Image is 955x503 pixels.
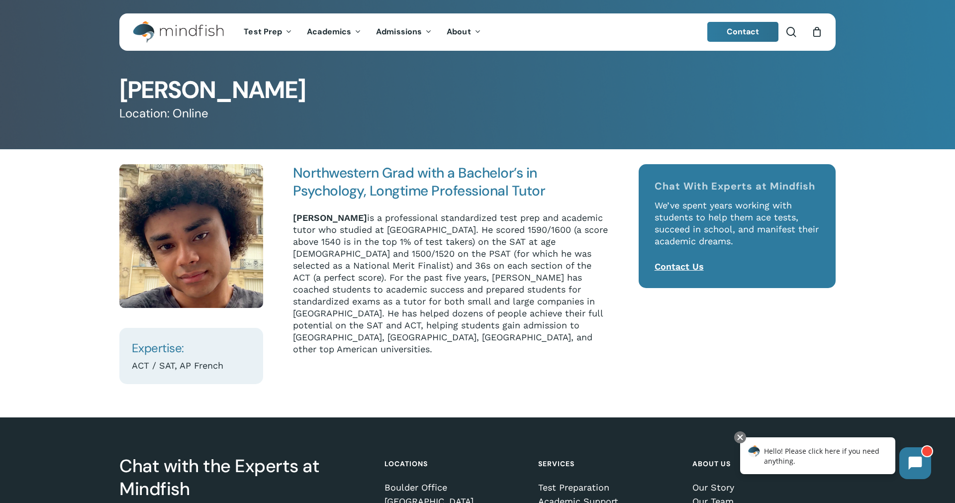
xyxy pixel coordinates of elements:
a: Contact Us [655,261,704,272]
span: Test Prep [244,26,282,37]
h4: Services [538,455,678,473]
span: Admissions [376,26,422,37]
img: Oliver Levine Square [119,164,263,308]
div: is a professional standardized test prep and academic tutor who studied at [GEOGRAPHIC_DATA]. He ... [293,212,610,355]
h4: Chat With Experts at Mindfish [655,180,820,192]
header: Main Menu [119,13,836,51]
a: Contact [707,22,779,42]
h1: [PERSON_NAME] [119,78,836,102]
h4: Locations [384,455,524,473]
a: Boulder Office [384,483,524,493]
a: Admissions [369,28,439,36]
a: Test Preparation [538,483,678,493]
h4: Northwestern Grad with a Bachelor’s in Psychology, Longtime Professional Tutor [293,164,610,200]
a: Test Prep [236,28,299,36]
a: About [439,28,488,36]
strong: [PERSON_NAME] [293,212,367,223]
p: We’ve spent years working with students to help them ace tests, succeed in school, and manifest t... [655,200,820,261]
a: Cart [811,26,822,37]
h4: About Us [692,455,832,473]
nav: Main Menu [236,13,488,51]
span: Academics [307,26,351,37]
span: Location: Online [119,105,208,121]
span: Expertise: [132,340,184,356]
span: About [447,26,471,37]
span: Contact [727,26,760,37]
iframe: Chatbot [730,429,941,489]
a: Academics [299,28,369,36]
a: Our Story [692,483,832,493]
p: ACT / SAT, AP French [132,360,251,372]
h3: Chat with the Experts at Mindfish [119,455,370,501]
